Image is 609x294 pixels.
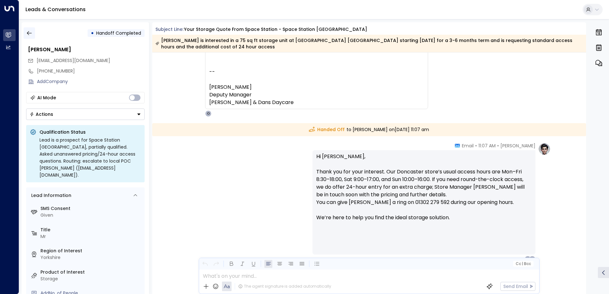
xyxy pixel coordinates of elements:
img: profile-logo.png [538,143,551,155]
span: • [475,143,477,149]
span: • [497,143,499,149]
div: Deputy Manager [209,91,424,99]
a: Leads & Conversations [25,6,86,13]
p: Qualification Status [39,129,141,135]
div: AI Mode [37,94,56,101]
div: [PERSON_NAME] & Dans Daycare [209,99,424,106]
span: [PERSON_NAME] [500,143,535,149]
span: -- [209,68,424,76]
button: Actions [26,108,145,120]
div: Storage [40,276,142,282]
div: Lead Information [29,192,71,199]
span: 11:07 AM [478,143,496,149]
div: Mr [40,233,142,240]
span: Handed Off [309,126,345,133]
div: [PERSON_NAME] [209,83,424,106]
span: bakerdan83@gmail.com [37,57,110,64]
div: [PERSON_NAME] is interested in a 75 sq ft storage unit at [GEOGRAPHIC_DATA] [GEOGRAPHIC_DATA] sta... [155,37,583,50]
span: Cc Bcc [515,262,531,266]
div: D [525,256,531,262]
div: Button group with a nested menu [26,108,145,120]
div: [PERSON_NAME] [28,46,145,53]
span: Handoff Completed [96,30,141,36]
div: to [PERSON_NAME] on [DATE] 11:07 am [152,123,586,136]
div: Given [40,212,142,219]
div: • [91,27,94,39]
div: The agent signature is added automatically [238,283,331,289]
button: Undo [201,260,209,268]
div: Yorkshire [40,254,142,261]
span: Email [462,143,474,149]
div: S [529,256,535,262]
button: Redo [212,260,220,268]
label: Product of Interest [40,269,142,276]
span: [EMAIL_ADDRESS][DOMAIN_NAME] [37,57,110,64]
span: Subject Line: [155,26,183,32]
div: Lead is a prospect for Space Station [GEOGRAPHIC_DATA], partially qualified. Asked unanswered pri... [39,136,141,178]
label: Region of Interest [40,248,142,254]
label: SMS Consent [40,205,142,212]
span: | [522,262,523,266]
button: Cc|Bcc [513,261,533,267]
div: Your storage quote from Space Station - Space Station [GEOGRAPHIC_DATA] [184,26,367,33]
div: Actions [30,111,53,117]
div: O [205,110,211,117]
label: Title [40,227,142,233]
div: AddCompany [37,78,145,85]
p: Hi [PERSON_NAME], Thank you for your interest. Our Doncaster store’s usual access hours are Mon–F... [316,153,532,229]
div: [PHONE_NUMBER] [37,68,145,74]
